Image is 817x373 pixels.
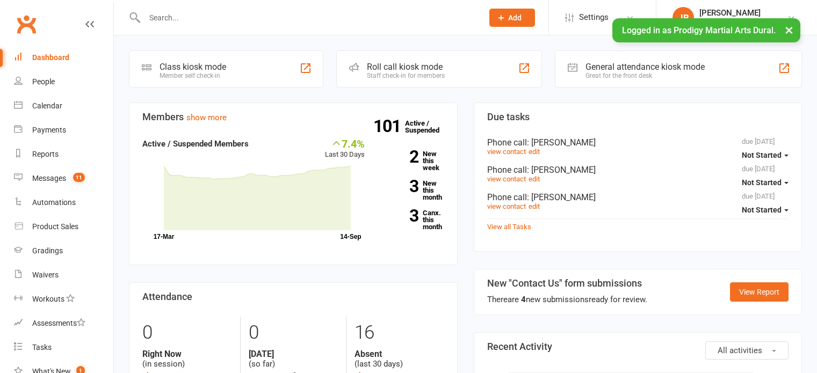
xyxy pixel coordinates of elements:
div: Great for the front desk [585,72,705,79]
a: View all Tasks [487,223,531,231]
a: Workouts [14,287,113,311]
span: 11 [73,173,85,182]
span: : [PERSON_NAME] [527,165,596,175]
a: 3New this month [381,180,444,201]
div: Dashboard [32,53,69,62]
button: Not Started [742,145,789,165]
a: Automations [14,191,113,215]
h3: Recent Activity [487,341,789,352]
div: Gradings [32,246,63,255]
h3: New "Contact Us" form submissions [487,278,647,289]
button: × [779,18,799,41]
div: Last 30 Days [325,137,365,160]
button: All activities [705,341,789,360]
a: edit [529,202,540,210]
div: Payments [32,126,66,134]
span: Not Started [742,206,782,214]
button: Not Started [742,173,789,192]
strong: 3 [381,178,418,194]
button: Add [489,9,535,27]
span: Logged in as Prodigy Martial Arts Dural. [622,25,776,35]
strong: Active / Suspended Members [142,139,249,149]
div: Staff check-in for members [367,72,445,79]
a: 2New this week [381,150,444,171]
div: Prodigy Martial Arts Dural [699,18,785,27]
a: Product Sales [14,215,113,239]
strong: [DATE] [249,349,338,359]
div: Assessments [32,319,85,327]
div: Roll call kiosk mode [367,62,445,72]
a: View Report [730,282,789,302]
h3: Due tasks [487,112,789,122]
a: Tasks [14,335,113,360]
div: General attendance kiosk mode [585,62,705,72]
a: Dashboard [14,46,113,70]
a: Calendar [14,94,113,118]
a: 101Active / Suspended [405,112,452,142]
div: 16 [355,317,444,349]
strong: 2 [381,149,418,165]
div: [PERSON_NAME] [699,8,785,18]
span: Not Started [742,151,782,159]
span: Not Started [742,178,782,187]
a: People [14,70,113,94]
strong: Absent [355,349,444,359]
a: 3Canx. this month [381,209,444,230]
span: : [PERSON_NAME] [527,192,596,202]
div: (in session) [142,349,232,369]
a: show more [186,113,227,122]
div: Phone call [487,137,789,148]
div: 0 [249,317,338,349]
strong: 3 [381,208,418,224]
div: 7.4% [325,137,365,149]
div: There are new submissions ready for review. [487,293,647,306]
a: Gradings [14,239,113,263]
a: Payments [14,118,113,142]
strong: Right Now [142,349,232,359]
a: edit [529,175,540,183]
div: Messages [32,174,66,182]
input: Search... [141,10,475,25]
div: People [32,77,55,86]
div: Product Sales [32,222,78,231]
span: Add [508,13,522,22]
span: Settings [579,5,609,30]
h3: Attendance [142,291,444,302]
strong: 101 [373,118,405,134]
a: view contact [487,148,526,156]
h3: Members [142,112,444,122]
div: (so far) [249,349,338,369]
a: Reports [14,142,113,166]
div: (last 30 days) [355,349,444,369]
div: Tasks [32,343,52,352]
a: edit [529,148,540,156]
span: : [PERSON_NAME] [527,137,596,148]
a: Assessments [14,311,113,335]
div: Automations [32,198,76,207]
div: Phone call [487,165,789,175]
div: JB [673,7,694,28]
div: Class kiosk mode [160,62,226,72]
a: view contact [487,175,526,183]
div: Workouts [32,295,64,303]
div: Calendar [32,101,62,110]
span: All activities [718,346,762,355]
button: Not Started [742,200,789,220]
a: Waivers [14,263,113,287]
a: Clubworx [13,11,40,38]
a: view contact [487,202,526,210]
div: Reports [32,150,59,158]
div: Phone call [487,192,789,202]
a: Messages 11 [14,166,113,191]
strong: 4 [521,295,526,304]
div: Waivers [32,270,59,279]
div: Member self check-in [160,72,226,79]
div: 0 [142,317,232,349]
